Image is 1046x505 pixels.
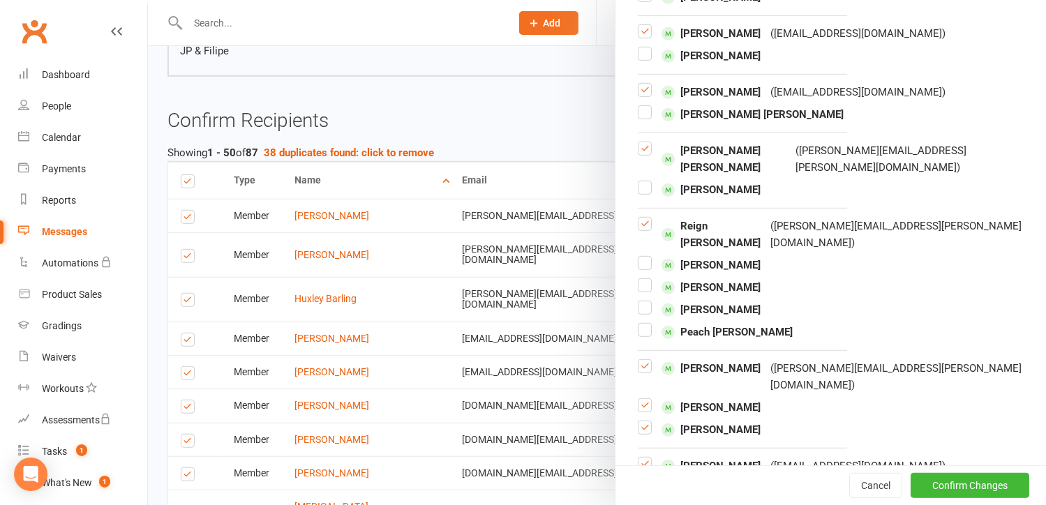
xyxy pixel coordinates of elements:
a: Reports [18,185,147,216]
a: Tasks 1 [18,436,147,467]
div: ( [PERSON_NAME][EMAIL_ADDRESS][PERSON_NAME][DOMAIN_NAME] ) [770,360,1024,393]
span: Reign [PERSON_NAME] [662,218,761,251]
a: Dashboard [18,59,147,91]
span: [PERSON_NAME] [662,301,761,318]
a: Messages [18,216,147,248]
a: Assessments [18,405,147,436]
a: Gradings [18,310,147,342]
span: [PERSON_NAME] [662,399,761,416]
span: [PERSON_NAME] [662,421,761,438]
div: Assessments [42,414,111,425]
span: [PERSON_NAME] [662,181,761,198]
div: Product Sales [42,289,102,300]
div: ( [EMAIL_ADDRESS][DOMAIN_NAME] ) [770,84,946,100]
span: [PERSON_NAME] [662,47,761,64]
div: Waivers [42,352,76,363]
span: Peach [PERSON_NAME] [662,324,793,340]
span: [PERSON_NAME] [662,25,761,42]
div: Tasks [42,446,67,457]
div: Reports [42,195,76,206]
div: ( [PERSON_NAME][EMAIL_ADDRESS][PERSON_NAME][DOMAIN_NAME] ) [770,218,1024,251]
a: People [18,91,147,122]
a: Clubworx [17,14,52,49]
div: Open Intercom Messenger [14,458,47,491]
span: [PERSON_NAME] [662,84,761,100]
span: [PERSON_NAME] [PERSON_NAME] [662,142,786,176]
div: Calendar [42,132,81,143]
a: What's New1 [18,467,147,499]
div: Workouts [42,383,84,394]
div: ( [EMAIL_ADDRESS][DOMAIN_NAME] ) [770,458,946,474]
div: ( [EMAIL_ADDRESS][DOMAIN_NAME] ) [770,25,946,42]
div: People [42,100,71,112]
span: [PERSON_NAME] [662,360,761,377]
div: Dashboard [42,69,90,80]
div: Automations [42,257,98,269]
div: What's New [42,477,92,488]
span: 1 [76,444,87,456]
a: Payments [18,153,147,185]
span: [PERSON_NAME] [662,257,761,273]
a: Calendar [18,122,147,153]
div: Payments [42,163,86,174]
span: [PERSON_NAME] [662,458,761,474]
a: Waivers [18,342,147,373]
button: Cancel [849,473,902,498]
span: [PERSON_NAME] [662,279,761,296]
div: ( [PERSON_NAME][EMAIL_ADDRESS][PERSON_NAME][DOMAIN_NAME] ) [795,142,1024,176]
span: [PERSON_NAME] [PERSON_NAME] [662,106,844,123]
div: Messages [42,226,87,237]
a: Workouts [18,373,147,405]
div: Gradings [42,320,82,331]
button: Confirm Changes [911,473,1029,498]
span: 1 [99,476,110,488]
a: Product Sales [18,279,147,310]
a: Automations [18,248,147,279]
